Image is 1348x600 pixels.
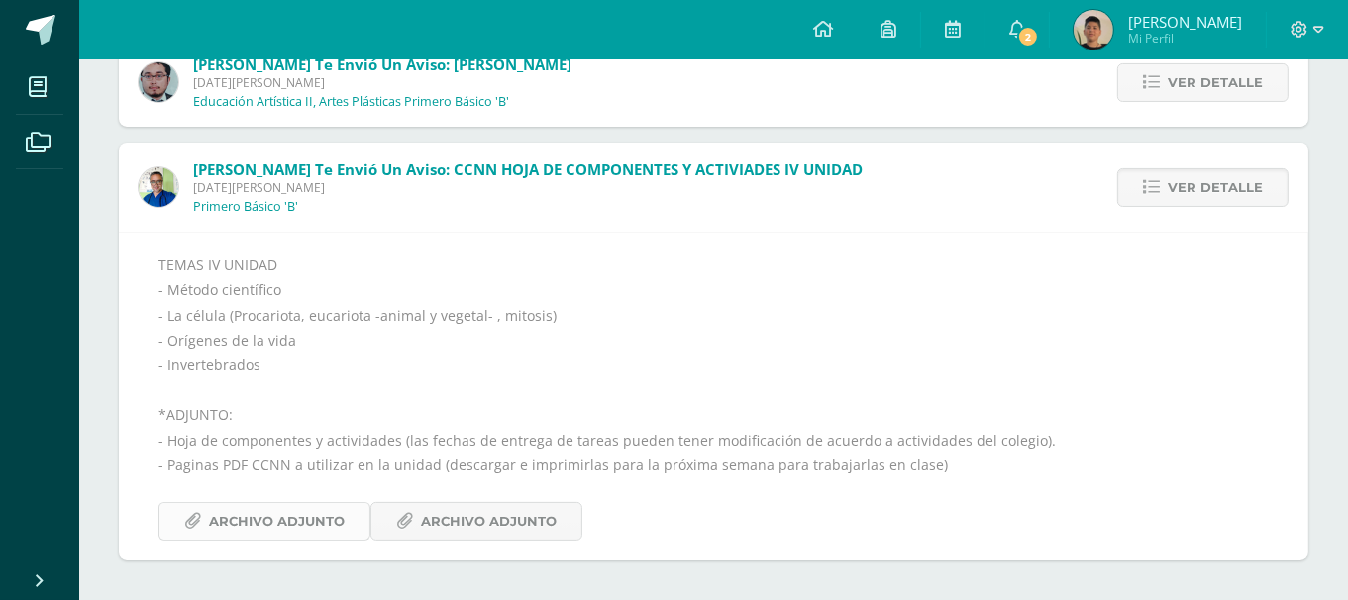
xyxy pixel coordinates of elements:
[1128,30,1242,47] span: Mi Perfil
[209,503,345,540] span: Archivo Adjunto
[193,159,863,179] span: [PERSON_NAME] te envió un aviso: CCNN HOJA DE COMPONENTES Y ACTIVIADES IV UNIDAD
[1017,26,1039,48] span: 2
[1168,169,1263,206] span: Ver detalle
[1168,64,1263,101] span: Ver detalle
[193,74,571,91] span: [DATE][PERSON_NAME]
[158,252,1269,541] div: TEMAS IV UNIDAD - Método científico - La célula (Procariota, eucariota -animal y vegetal- , mitos...
[193,179,863,196] span: [DATE][PERSON_NAME]
[193,94,509,110] p: Educación Artística II, Artes Plásticas Primero Básico 'B'
[1074,10,1113,50] img: 72347cb9cd00c84b9f47910306cec33d.png
[421,503,557,540] span: Archivo Adjunto
[139,62,178,102] img: 5fac68162d5e1b6fbd390a6ac50e103d.png
[1128,12,1242,32] span: [PERSON_NAME]
[370,502,582,541] a: Archivo Adjunto
[193,199,298,215] p: Primero Básico 'B'
[193,54,571,74] span: [PERSON_NAME] te envió un aviso: [PERSON_NAME]
[158,502,370,541] a: Archivo Adjunto
[139,167,178,207] img: 692ded2a22070436d299c26f70cfa591.png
